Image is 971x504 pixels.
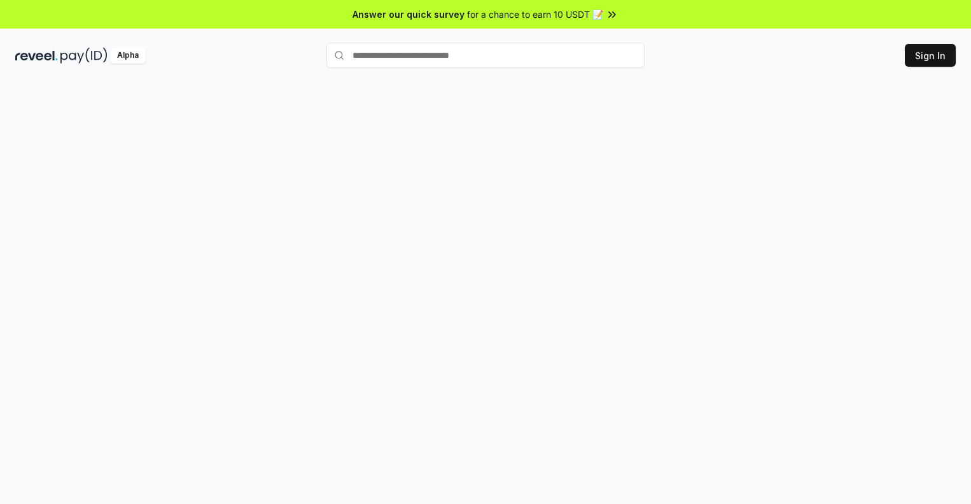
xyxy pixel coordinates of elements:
[110,48,146,64] div: Alpha
[467,8,603,21] span: for a chance to earn 10 USDT 📝
[60,48,108,64] img: pay_id
[905,44,956,67] button: Sign In
[15,48,58,64] img: reveel_dark
[353,8,465,21] span: Answer our quick survey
